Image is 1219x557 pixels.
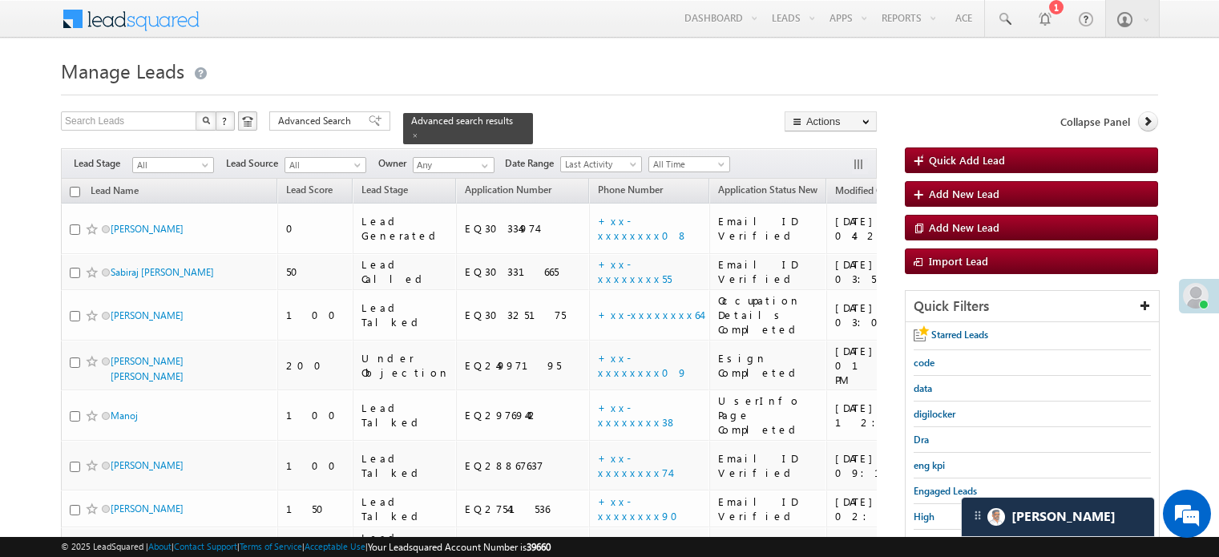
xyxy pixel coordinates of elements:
[718,214,819,243] div: Email ID Verified
[286,264,345,279] div: 50
[368,541,551,553] span: Your Leadsquared Account Number is
[111,503,184,515] a: [PERSON_NAME]
[132,157,214,173] a: All
[835,184,889,196] span: Modified On
[987,508,1005,526] img: Carter
[827,181,912,202] a: Modified On (sorted descending)
[718,451,819,480] div: Email ID Verified
[914,357,934,369] span: code
[560,156,642,172] a: Last Activity
[785,111,877,131] button: Actions
[914,382,932,394] span: data
[835,401,935,430] div: [DATE] 12:03 AM
[598,351,688,379] a: +xx-xxxxxxxx09
[598,184,663,196] span: Phone Number
[361,351,450,380] div: Under Objection
[718,494,819,523] div: Email ID Verified
[598,257,672,285] a: +xx-xxxxxxxx55
[473,158,493,174] a: Show All Items
[598,494,688,523] a: +xx-xxxxxxxx90
[914,511,934,523] span: High
[914,459,945,471] span: eng kpi
[111,459,184,471] a: [PERSON_NAME]
[61,58,184,83] span: Manage Leads
[305,541,365,551] a: Acceptable Use
[1060,115,1130,129] span: Collapse Panel
[835,451,935,480] div: [DATE] 09:15 PM
[361,451,450,480] div: Lead Talked
[111,266,214,278] a: Sabiraj [PERSON_NAME]
[590,181,671,202] a: Phone Number
[465,221,582,236] div: EQ30334974
[465,264,582,279] div: EQ30331665
[361,257,450,286] div: Lead Called
[361,214,450,243] div: Lead Generated
[718,394,819,437] div: UserInfo Page Completed
[286,308,345,322] div: 100
[353,181,416,202] a: Lead Stage
[83,182,147,203] a: Lead Name
[929,187,999,200] span: Add New Lead
[413,157,494,173] input: Type to Search
[648,156,730,172] a: All Time
[286,458,345,473] div: 100
[914,408,955,420] span: digilocker
[835,257,935,286] div: [DATE] 03:55 PM
[378,156,413,171] span: Owner
[285,158,361,172] span: All
[835,344,935,387] div: [DATE] 01:16 PM
[278,181,341,202] a: Lead Score
[216,111,235,131] button: ?
[111,410,138,422] a: Manoj
[286,184,333,196] span: Lead Score
[649,157,725,172] span: All Time
[70,187,80,197] input: Check all records
[929,254,988,268] span: Import Lead
[835,301,935,329] div: [DATE] 03:08 PM
[286,358,345,373] div: 200
[222,114,229,127] span: ?
[465,358,582,373] div: EQ24997195
[971,509,984,522] img: carter-drag
[286,408,345,422] div: 100
[718,184,817,196] span: Application Status New
[465,458,582,473] div: EQ28867637
[361,494,450,523] div: Lead Talked
[61,539,551,555] span: © 2025 LeadSquared | | | | |
[111,309,184,321] a: [PERSON_NAME]
[278,114,356,128] span: Advanced Search
[561,157,637,172] span: Last Activity
[465,408,582,422] div: EQ29769442
[111,223,184,235] a: [PERSON_NAME]
[361,301,450,329] div: Lead Talked
[1011,509,1116,524] span: Carter
[598,308,701,321] a: +xx-xxxxxxxx64
[465,502,582,516] div: EQ27541536
[240,541,302,551] a: Terms of Service
[929,153,1005,167] span: Quick Add Lead
[465,184,551,196] span: Application Number
[906,291,1159,322] div: Quick Filters
[111,355,184,382] a: [PERSON_NAME] [PERSON_NAME]
[598,214,688,242] a: +xx-xxxxxxxx08
[835,214,935,243] div: [DATE] 04:25 PM
[457,181,559,202] a: Application Number
[202,116,210,124] img: Search
[226,156,285,171] span: Lead Source
[598,401,677,429] a: +xx-xxxxxxxx38
[929,220,999,234] span: Add New Lead
[74,156,132,171] span: Lead Stage
[133,158,209,172] span: All
[174,541,237,551] a: Contact Support
[286,502,345,516] div: 150
[961,497,1155,537] div: carter-dragCarter[PERSON_NAME]
[286,221,345,236] div: 0
[361,401,450,430] div: Lead Talked
[710,181,825,202] a: Application Status New
[505,156,560,171] span: Date Range
[411,115,513,127] span: Advanced search results
[718,257,819,286] div: Email ID Verified
[718,293,819,337] div: Occupation Details Completed
[914,434,929,446] span: Dra
[914,485,977,497] span: Engaged Leads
